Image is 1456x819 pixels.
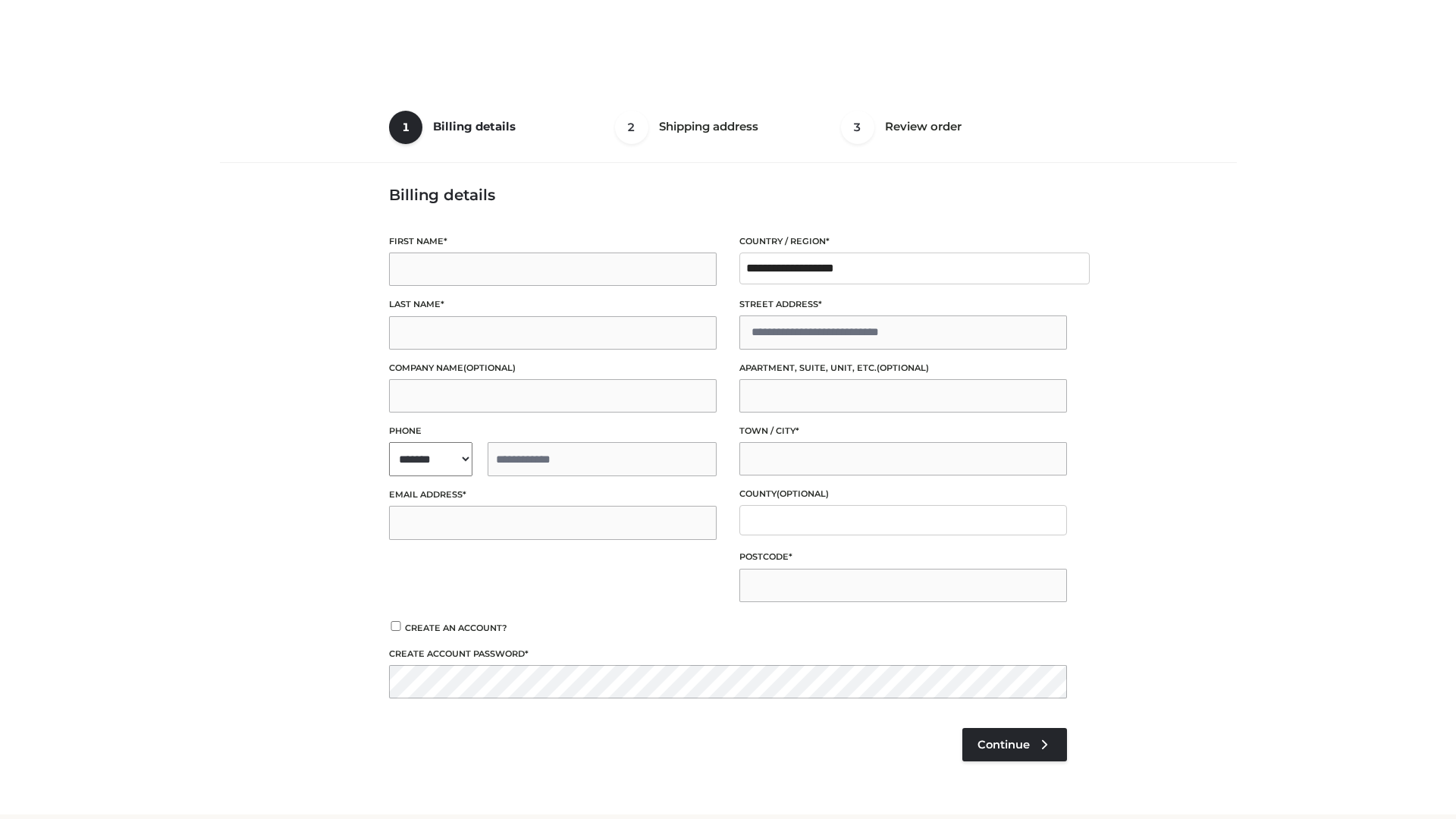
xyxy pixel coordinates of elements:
span: 1 [389,111,422,144]
input: Create an account? [389,621,403,631]
label: Last name [389,297,717,312]
span: 3 [841,111,874,144]
label: Company name [389,361,717,375]
label: County [739,487,1067,501]
label: Town / City [739,424,1067,438]
span: Create an account? [405,623,507,633]
span: (optional) [463,362,516,373]
label: Country / Region [739,234,1067,249]
span: Continue [977,738,1030,752]
span: (optional) [777,488,829,499]
span: 2 [615,111,648,144]
span: Billing details [433,119,516,133]
span: Shipping address [659,119,758,133]
label: Street address [739,297,1067,312]
h3: Billing details [389,186,1067,204]
label: Create account password [389,647,1067,661]
label: Phone [389,424,717,438]
a: Continue [962,728,1067,761]
span: (optional) [877,362,929,373]
label: Postcode [739,550,1067,564]
label: Apartment, suite, unit, etc. [739,361,1067,375]
label: First name [389,234,717,249]
label: Email address [389,488,717,502]
span: Review order [885,119,962,133]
